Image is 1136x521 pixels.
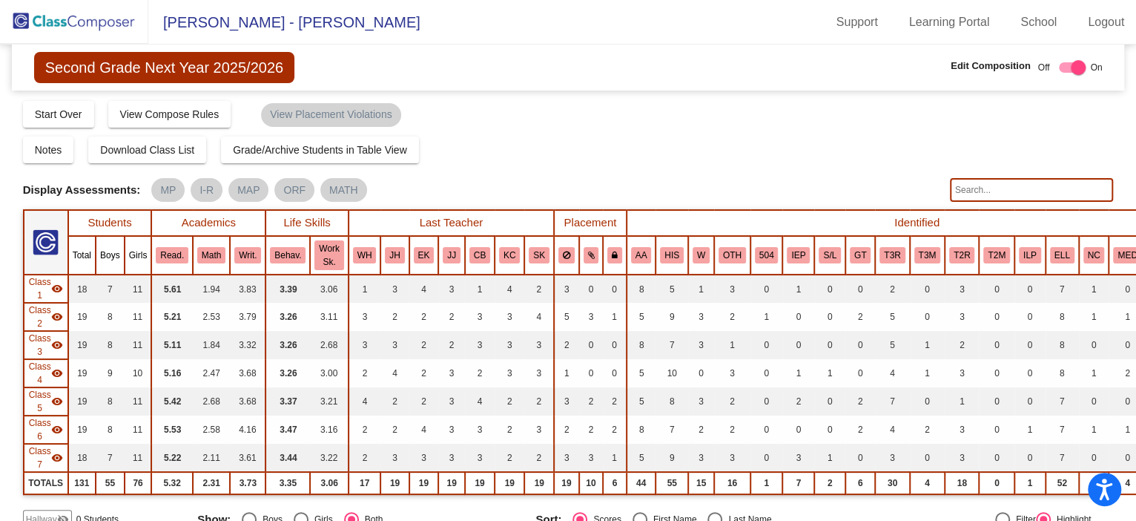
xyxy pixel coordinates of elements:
td: 19 [68,416,96,444]
td: 1 [1079,303,1109,331]
input: Search... [950,178,1114,202]
td: 1 [688,275,714,303]
button: WH [353,247,377,263]
td: 2 [603,387,627,416]
td: Sandra Sanabria - No Class Name [24,387,68,416]
a: Learning Portal [897,10,1002,34]
td: 2 [714,416,750,444]
button: Math [197,247,225,263]
td: 1 [750,303,783,331]
td: 0 [782,331,814,359]
button: Read. [156,247,188,263]
th: Race - White [688,236,714,275]
button: NC [1083,247,1105,263]
td: 0 [910,303,945,331]
td: 2 [380,303,409,331]
mat-icon: visibility [51,283,63,295]
td: 5.61 [151,275,193,303]
button: Work Sk. [314,240,343,270]
td: 2 [875,275,909,303]
td: 2.47 [193,359,230,387]
th: RTI - Tier 2 Math [979,236,1014,275]
th: RTI - Tier 3 Math [910,236,945,275]
th: Kasi Crawley [495,236,524,275]
td: 0 [910,275,945,303]
td: 5.16 [151,359,193,387]
th: Placement [554,210,627,236]
td: 2 [845,387,875,416]
button: T2M [983,247,1010,263]
th: SpEd - Gifted and Talented IEP [845,236,875,275]
td: 3.79 [230,303,265,331]
td: 10 [125,359,152,387]
td: 11 [125,331,152,359]
td: 8 [1046,303,1079,331]
td: 1 [603,303,627,331]
td: 0 [814,387,845,416]
th: SpEd - 504 Plan [750,236,783,275]
td: 1 [1079,275,1109,303]
a: School [1008,10,1069,34]
a: Support [825,10,890,34]
td: 0 [979,275,1014,303]
td: 2 [409,303,439,331]
th: ILPD [1014,236,1046,275]
th: Last Teacher [349,210,554,236]
span: Off [1038,61,1050,74]
button: AA [631,247,652,263]
button: Start Over [23,101,94,128]
th: Race - Other [714,236,750,275]
td: 8 [627,331,656,359]
td: 4.16 [230,416,265,444]
button: T3R [879,247,905,263]
th: ESL - English Language Learner [1046,236,1079,275]
td: 3 [524,331,554,359]
td: 11 [125,387,152,416]
td: 2.58 [193,416,230,444]
th: Girls [125,236,152,275]
td: 0 [603,275,627,303]
td: 3 [554,275,579,303]
td: 4 [380,359,409,387]
button: W [693,247,710,263]
td: 5.53 [151,416,193,444]
td: 2 [945,331,979,359]
td: 2 [349,416,381,444]
td: 5.42 [151,387,193,416]
td: 0 [979,387,1014,416]
button: IEP [787,247,810,263]
span: On [1090,61,1102,74]
button: SK [529,247,549,263]
td: 19 [68,331,96,359]
td: 2 [524,387,554,416]
button: Download Class List [88,137,206,163]
td: 5.11 [151,331,193,359]
td: 8 [96,416,125,444]
span: Class 2 [29,304,51,330]
td: 2 [524,275,554,303]
td: 2 [495,387,524,416]
th: SpEd - Speech or Language IEP [814,236,845,275]
td: 19 [68,303,96,331]
td: 2 [845,303,875,331]
td: 2 [714,387,750,416]
td: 3 [465,416,495,444]
th: Chelsea Bruster [465,236,495,275]
td: 3 [438,359,465,387]
span: Download Class List [100,144,194,156]
span: Second Grade Next Year 2025/2026 [34,52,294,83]
td: No teacher - No Class Name [24,331,68,359]
td: 0 [750,275,783,303]
button: 504 [755,247,779,263]
button: KC [499,247,520,263]
td: 0 [579,275,604,303]
td: 5 [875,303,909,331]
button: ELL [1050,247,1074,263]
td: 2 [349,359,381,387]
td: 4 [349,387,381,416]
td: 3 [465,303,495,331]
th: Total [68,236,96,275]
td: 11 [125,275,152,303]
td: 0 [603,359,627,387]
td: 3.06 [310,275,348,303]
